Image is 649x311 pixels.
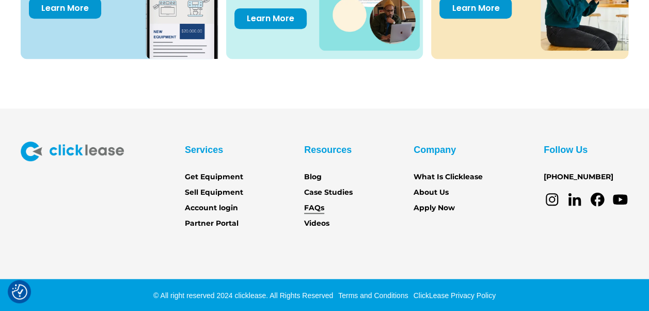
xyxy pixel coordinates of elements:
[12,284,27,300] img: Revisit consent button
[185,187,243,198] a: Sell Equipment
[185,203,238,214] a: Account login
[153,290,333,301] div: © All right reserved 2024 clicklease. All Rights Reserved
[414,203,455,214] a: Apply Now
[185,142,223,158] div: Services
[304,172,322,183] a: Blog
[414,187,449,198] a: About Us
[21,142,124,161] img: Clicklease logo
[544,142,588,158] div: Follow Us
[304,142,352,158] div: Resources
[12,284,27,300] button: Consent Preferences
[304,203,324,214] a: FAQs
[336,291,408,300] a: Terms and Conditions
[304,187,353,198] a: Case Studies
[185,218,239,229] a: Partner Portal
[234,8,307,29] a: Learn More
[414,142,456,158] div: Company
[410,291,496,300] a: ClickLease Privacy Policy
[185,172,243,183] a: Get Equipment
[414,172,483,183] a: What Is Clicklease
[544,172,613,183] a: [PHONE_NUMBER]
[304,218,329,229] a: Videos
